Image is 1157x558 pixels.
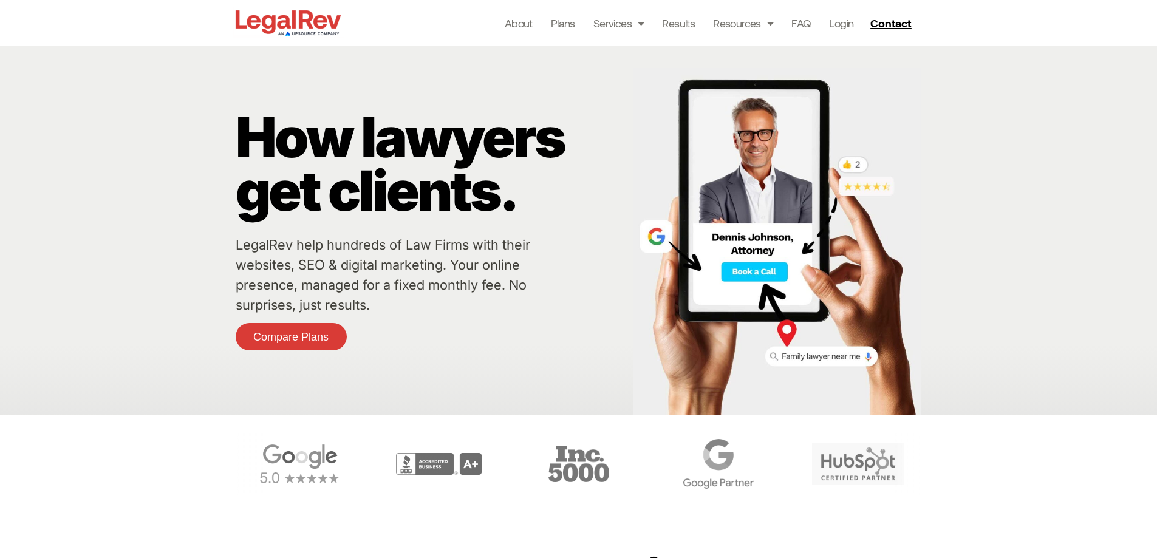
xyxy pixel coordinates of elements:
[791,15,811,32] a: FAQ
[791,433,925,495] div: 5 / 6
[870,18,911,29] span: Contact
[865,13,919,33] a: Contact
[236,111,627,217] p: How lawyers get clients.
[713,15,773,32] a: Resources
[505,15,854,32] nav: Menu
[505,15,533,32] a: About
[593,15,644,32] a: Services
[236,237,530,313] a: LegalRev help hundreds of Law Firms with their websites, SEO & digital marketing. Your online pre...
[829,15,853,32] a: Login
[233,433,366,495] div: 1 / 6
[236,323,347,350] a: Compare Plans
[253,332,329,342] span: Compare Plans
[551,15,575,32] a: Plans
[512,433,646,495] div: 3 / 6
[233,433,925,495] div: Carousel
[652,433,785,495] div: 4 / 6
[662,15,695,32] a: Results
[372,433,506,495] div: 2 / 6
